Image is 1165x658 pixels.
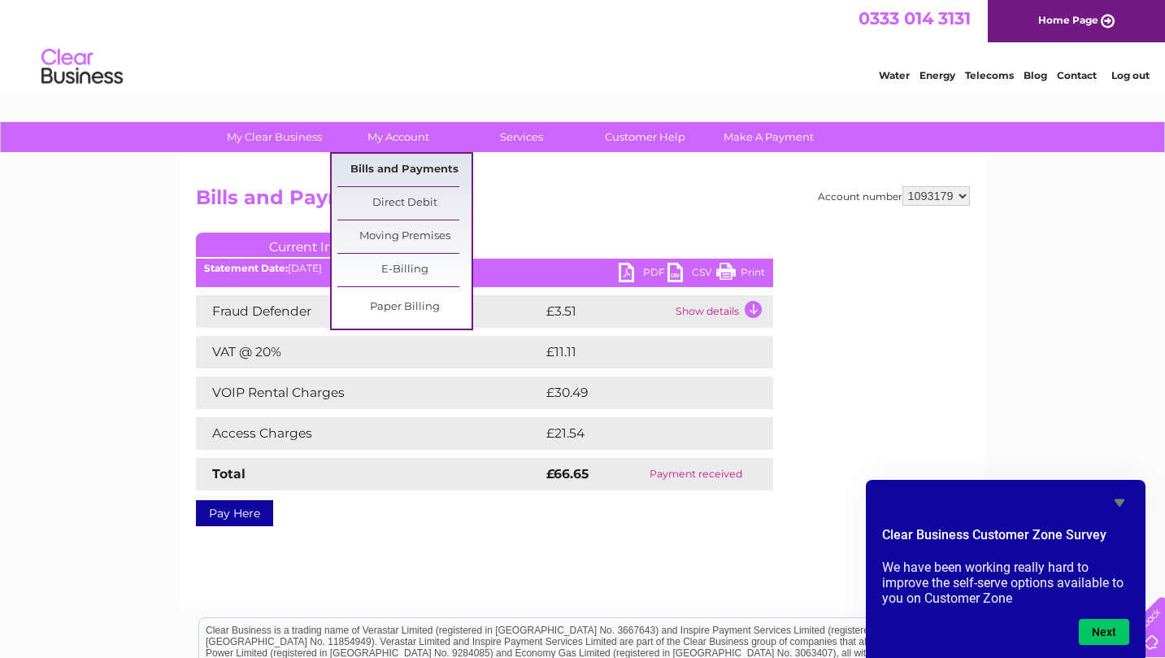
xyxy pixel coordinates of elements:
p: We have been working really hard to improve the self-serve options available to you on Customer Zone [882,560,1129,606]
h2: Clear Business Customer Zone Survey [882,525,1129,553]
td: VOIP Rental Charges [196,377,542,409]
a: Contact [1057,69,1097,81]
img: logo.png [41,42,124,92]
td: £30.49 [542,377,741,409]
a: Log out [1111,69,1150,81]
a: E-Billing [337,254,472,286]
a: Telecoms [965,69,1014,81]
a: CSV [667,263,716,286]
td: VAT @ 20% [196,336,542,368]
a: Services [454,122,589,152]
td: £11.11 [542,336,732,368]
a: Blog [1024,69,1047,81]
h2: Bills and Payments [196,186,970,217]
div: Clear Business is a trading name of Verastar Limited (registered in [GEOGRAPHIC_DATA] No. 3667643... [199,9,967,79]
div: Clear Business Customer Zone Survey [882,493,1129,645]
td: Show details [672,295,773,328]
a: Print [716,263,765,286]
a: My Clear Business [207,122,341,152]
a: Bills and Payments [337,154,472,186]
td: Fraud Defender [196,295,542,328]
a: Customer Help [578,122,712,152]
strong: Total [212,466,246,482]
a: 0333 014 3131 [859,8,971,28]
a: Water [879,69,910,81]
a: Pay Here [196,500,273,526]
a: Make A Payment [702,122,836,152]
td: £21.54 [542,417,739,450]
td: £3.51 [542,295,672,328]
a: My Account [331,122,465,152]
a: Moving Premises [337,220,472,253]
strong: £66.65 [546,466,589,482]
b: Statement Date: [204,262,288,274]
button: Next question [1079,619,1129,645]
a: Direct Debit [337,187,472,220]
a: PDF [619,263,667,286]
button: Hide survey [1110,493,1129,512]
div: [DATE] [196,263,773,274]
td: Access Charges [196,417,542,450]
div: Account number [818,186,970,206]
a: Paper Billing [337,291,472,324]
td: Payment received [619,458,772,490]
a: Energy [919,69,955,81]
a: Current Invoice [196,233,440,257]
